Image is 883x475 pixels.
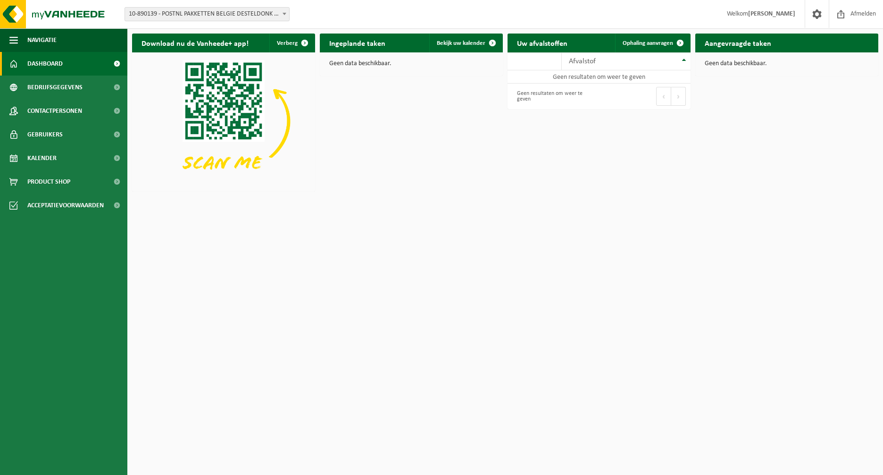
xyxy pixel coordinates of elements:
[125,7,290,21] span: 10-890139 - POSTNL PAKKETTEN BELGIE DESTELDONK - DESTELDONK
[671,87,686,106] button: Next
[27,170,70,194] span: Product Shop
[320,34,395,52] h2: Ingeplande taken
[429,34,502,52] a: Bekijk uw kalender
[27,52,63,76] span: Dashboard
[508,34,577,52] h2: Uw afvalstoffen
[27,28,57,52] span: Navigatie
[623,40,673,46] span: Ophaling aanvragen
[27,99,82,123] span: Contactpersonen
[569,58,596,65] span: Afvalstof
[748,10,795,17] strong: [PERSON_NAME]
[705,60,869,67] p: Geen data beschikbaar.
[27,194,104,217] span: Acceptatievoorwaarden
[132,52,315,190] img: Download de VHEPlus App
[695,34,781,52] h2: Aangevraagde taken
[27,123,63,146] span: Gebruikers
[508,70,691,84] td: Geen resultaten om weer te geven
[132,34,258,52] h2: Download nu de Vanheede+ app!
[27,146,57,170] span: Kalender
[656,87,671,106] button: Previous
[329,60,493,67] p: Geen data beschikbaar.
[437,40,485,46] span: Bekijk uw kalender
[277,40,298,46] span: Verberg
[269,34,314,52] button: Verberg
[512,86,594,107] div: Geen resultaten om weer te geven
[615,34,690,52] a: Ophaling aanvragen
[27,76,83,99] span: Bedrijfsgegevens
[125,8,289,21] span: 10-890139 - POSTNL PAKKETTEN BELGIE DESTELDONK - DESTELDONK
